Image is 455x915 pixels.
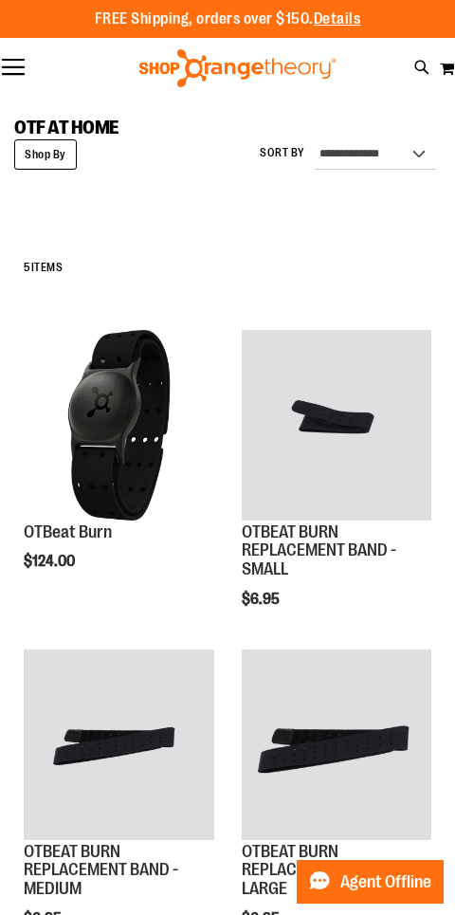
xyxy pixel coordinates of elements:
img: Shop Orangetheory [136,49,338,87]
a: Details [314,10,361,27]
button: Agent Offline [297,860,444,904]
p: FREE Shipping, orders over $150. [95,9,361,30]
strong: Shop By [14,139,77,170]
a: Main view of OTBeat Burn 6.0-C [24,330,214,523]
a: OTBEAT BURN REPLACEMENT BAND - MEDIUM [24,650,214,843]
div: product [14,320,224,618]
img: Main view of OTBeat Burn 6.0-C [24,330,214,521]
span: OTF AT HOME [14,117,118,138]
h2: Items [24,253,431,283]
a: OTBEAT BURN REPLACEMENT BAND - LARGE [242,650,432,843]
span: $6.95 [242,591,282,608]
span: $124.00 [24,553,78,570]
span: Agent Offline [340,873,431,891]
span: 5 [24,261,31,274]
a: OTBeat Burn [24,522,112,541]
a: OTBEAT BURN REPLACEMENT BAND - LARGE [242,842,396,899]
img: OTBEAT BURN REPLACEMENT BAND - LARGE [242,650,432,840]
img: OTBEAT BURN REPLACEMENT BAND - SMALL [242,330,432,521]
a: OTBEAT BURN REPLACEMENT BAND - SMALL [242,522,396,579]
a: OTBEAT BURN REPLACEMENT BAND - SMALL [242,330,432,523]
a: OTBEAT BURN REPLACEMENT BAND - MEDIUM [24,842,178,899]
label: Sort By [260,145,305,161]
div: product [232,320,442,656]
img: OTBEAT BURN REPLACEMENT BAND - MEDIUM [24,650,214,840]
